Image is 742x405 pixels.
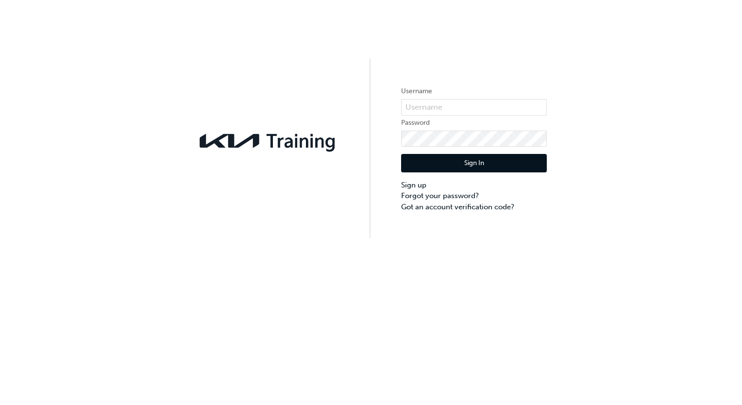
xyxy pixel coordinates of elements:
label: Password [401,117,547,129]
button: Sign In [401,154,547,172]
a: Got an account verification code? [401,202,547,213]
img: kia-training [195,128,341,154]
a: Forgot your password? [401,190,547,202]
input: Username [401,99,547,116]
a: Sign up [401,180,547,191]
label: Username [401,85,547,97]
